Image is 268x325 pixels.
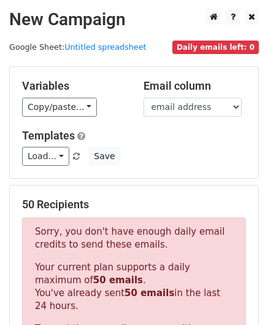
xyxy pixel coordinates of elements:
p: Your current plan supports a daily maximum of . You've already sent in the last 24 hours. [35,261,233,313]
p: Sorry, you don't have enough daily email credits to send these emails. [35,225,233,251]
h5: Variables [22,79,125,93]
a: Templates [22,129,75,142]
h5: 50 Recipients [22,198,246,211]
h2: New Campaign [9,9,259,30]
a: Daily emails left: 0 [172,42,259,52]
a: Load... [22,147,69,166]
span: Daily emails left: 0 [172,41,259,54]
a: Untitled spreadsheet [64,42,146,52]
button: Save [88,147,120,166]
strong: 50 emails [93,275,143,286]
h5: Email column [144,79,247,93]
iframe: Chat Widget [207,266,268,325]
small: Google Sheet: [9,42,147,52]
strong: 50 emails [124,288,174,299]
a: Copy/paste... [22,98,97,117]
